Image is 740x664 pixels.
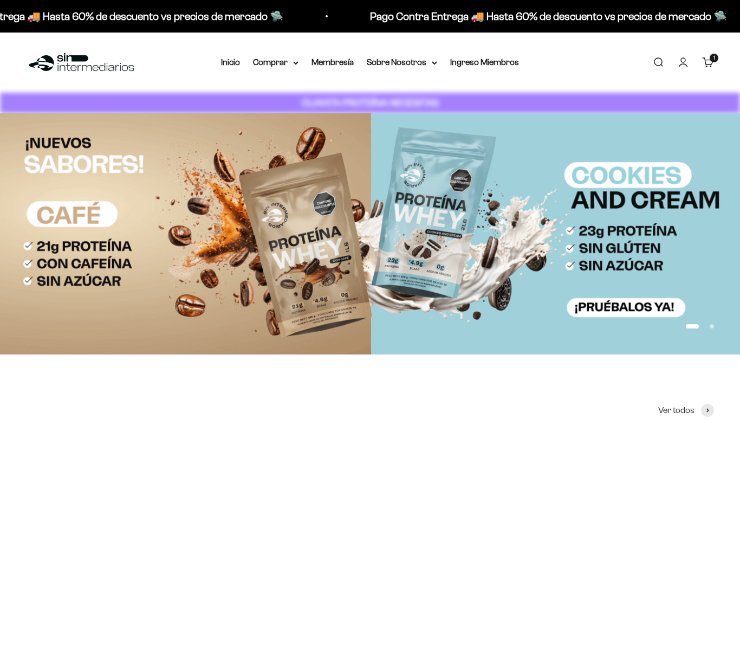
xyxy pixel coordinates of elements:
summary: Comprar [253,55,298,69]
summary: Sobre Nosotros [367,55,437,69]
a: Ver todos [658,403,714,417]
p: Pago Contra Entrega 🚚 Hasta 60% de descuento vs precios de mercado 🛸 [370,8,727,25]
a: Inicio [221,57,240,67]
strong: CUANTA PROTEÍNA NECESITAS [302,97,439,108]
a: Ingreso Miembros [450,57,519,67]
a: Membresía [311,57,354,67]
span: Ver todos [658,403,694,417]
span: 1 [713,55,715,61]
